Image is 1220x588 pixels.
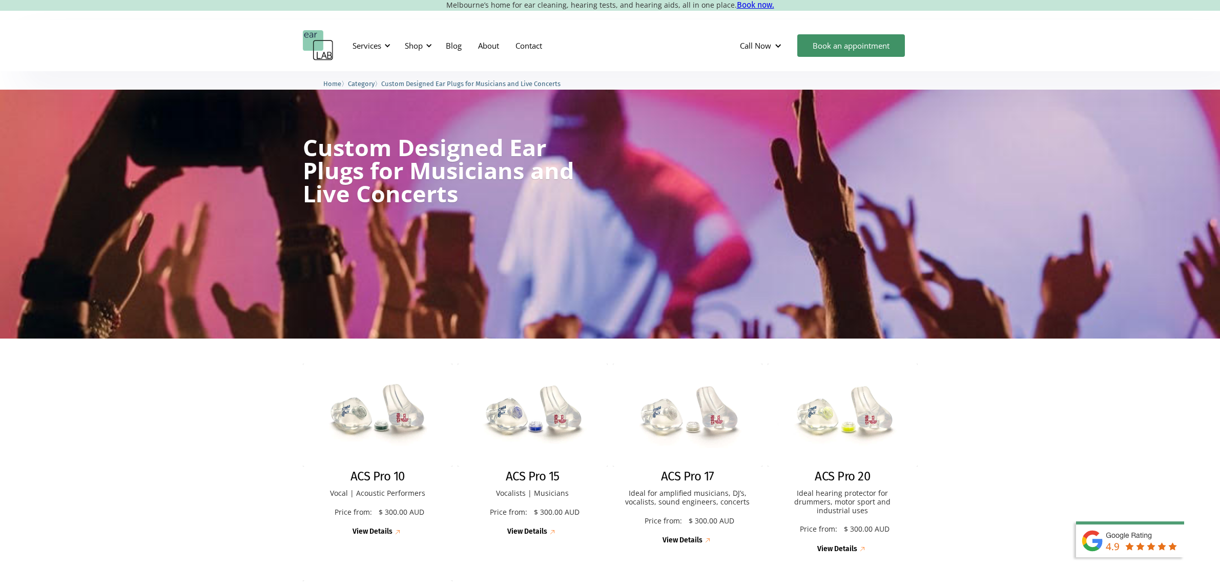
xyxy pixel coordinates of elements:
span: Custom Designed Ear Plugs for Musicians and Live Concerts [381,80,561,88]
a: Book an appointment [797,34,905,57]
a: About [470,31,507,60]
p: $ 300.00 AUD [689,517,734,526]
a: ACS Pro 10ACS Pro 10Vocal | Acoustic PerformersPrice from:$ 300.00 AUDView Details [303,364,453,537]
p: $ 300.00 AUD [534,508,580,517]
h2: ACS Pro 15 [506,469,560,484]
img: ACS Pro 17 [613,364,763,467]
p: Ideal hearing protector for drummers, motor sport and industrial uses [778,489,907,515]
div: Services [346,30,394,61]
span: Category [348,80,375,88]
div: View Details [817,545,857,554]
a: ACS Pro 15ACS Pro 15Vocalists | MusiciansPrice from:$ 300.00 AUDView Details [458,364,608,537]
li: 〉 [348,78,381,89]
a: Category [348,78,375,88]
div: View Details [507,528,547,536]
h2: ACS Pro 17 [661,469,714,484]
img: ACS Pro 10 [303,364,453,467]
a: Custom Designed Ear Plugs for Musicians and Live Concerts [381,78,561,88]
li: 〉 [323,78,348,89]
h1: Custom Designed Ear Plugs for Musicians and Live Concerts [303,136,575,205]
a: Contact [507,31,550,60]
a: ACS Pro 17ACS Pro 17Ideal for amplified musicians, DJ’s, vocalists, sound engineers, concertsPric... [613,364,763,545]
div: Call Now [732,30,792,61]
a: Blog [438,31,470,60]
p: $ 300.00 AUD [379,508,424,517]
span: Home [323,80,341,88]
a: Home [323,78,341,88]
p: Vocalists | Musicians [468,489,597,498]
p: Price from: [640,517,686,526]
p: Ideal for amplified musicians, DJ’s, vocalists, sound engineers, concerts [623,489,753,507]
p: Price from: [796,525,841,534]
p: Price from: [486,508,531,517]
p: Price from: [330,508,376,517]
div: Call Now [740,40,771,51]
div: View Details [663,536,702,545]
p: $ 300.00 AUD [844,525,890,534]
div: View Details [353,528,392,536]
h2: ACS Pro 20 [815,469,870,484]
a: home [303,30,334,61]
img: ACS Pro 15 [458,364,608,467]
img: ACS Pro 20 [768,364,918,467]
a: ACS Pro 20ACS Pro 20Ideal hearing protector for drummers, motor sport and industrial usesPrice fr... [768,364,918,554]
div: Services [353,40,381,51]
div: Shop [399,30,435,61]
h2: ACS Pro 10 [350,469,405,484]
p: Vocal | Acoustic Performers [313,489,443,498]
div: Shop [405,40,423,51]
